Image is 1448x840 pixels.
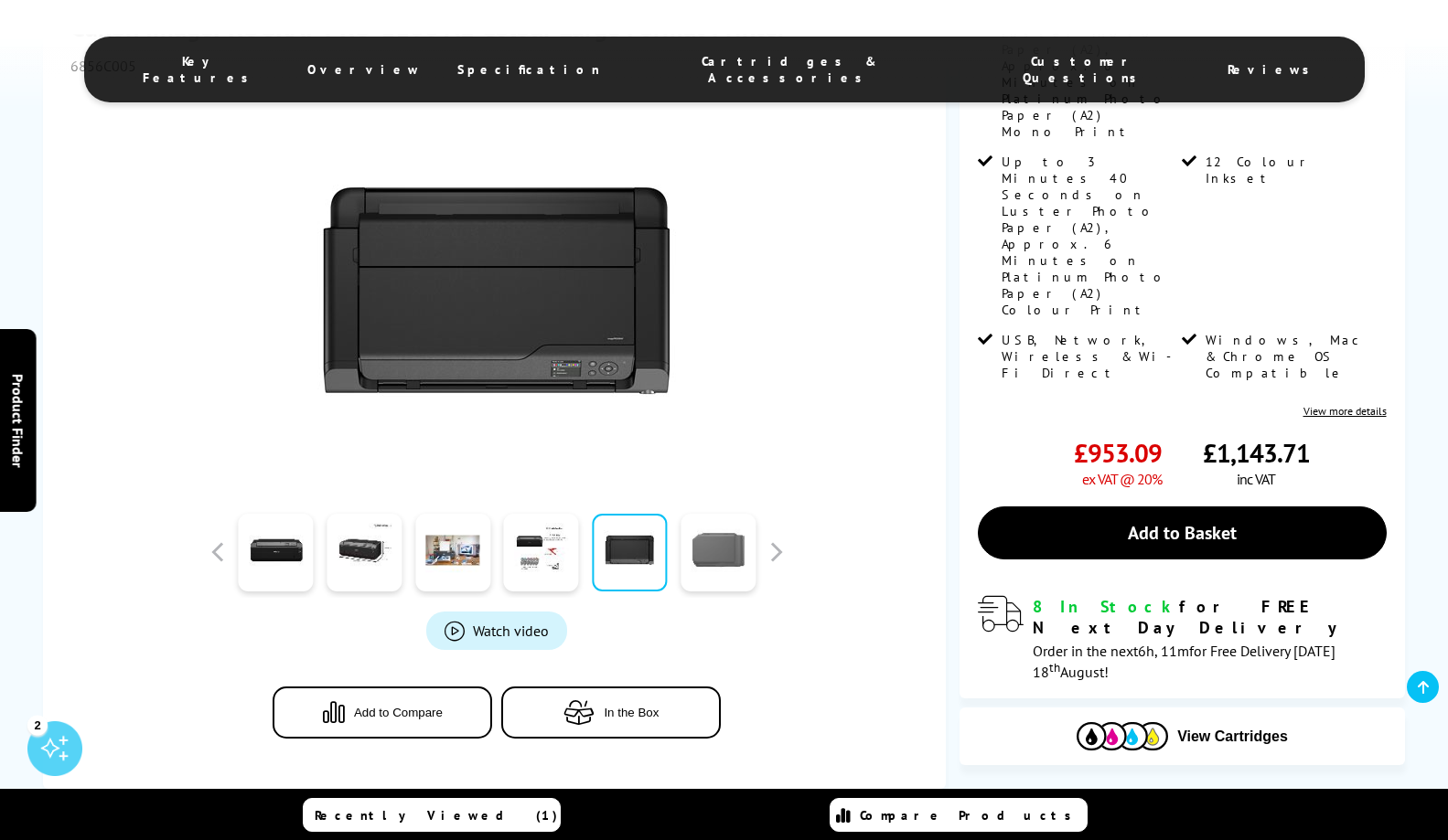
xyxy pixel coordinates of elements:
[354,706,443,719] span: Add to Compare
[830,798,1088,832] a: Compare Products
[1002,154,1178,318] span: Up to 3 Minutes 40 Seconds on Luster Photo Paper (A2), Approx. 6 Minutes on Platinum Photo Paper ...
[973,721,1390,751] button: View Cartridges
[1049,659,1060,675] sup: th
[979,53,1190,86] span: Customer Questions
[1303,404,1387,418] a: View more details
[1206,332,1382,381] span: Windows, Mac & Chrome OS Compatible
[426,611,567,650] a: Product_All_Videos
[1033,642,1335,681] span: Order in the next for Free Delivery [DATE] 18 August!
[273,686,492,739] button: Add to Compare
[978,596,1386,680] div: modal_delivery
[1138,642,1189,660] span: 6h, 11m
[27,715,48,735] div: 2
[978,506,1386,559] a: Add to Basket
[473,622,549,640] span: Watch video
[1203,436,1310,470] span: £1,143.71
[317,112,676,470] img: Canon imagePROGRAF PRO-1100 Thumbnail
[303,798,561,832] a: Recently Viewed (1)
[1237,470,1275,488] span: inc VAT
[315,807,558,824] span: Recently Viewed (1)
[604,706,659,719] span: In the Box
[457,61,600,78] span: Specification
[9,373,27,467] span: Product Finder
[1033,596,1179,617] span: 8 In Stock
[130,53,272,86] span: Key Features
[501,686,721,739] button: In the Box
[307,61,421,78] span: Overview
[1177,728,1288,745] span: View Cartridges
[1074,436,1162,470] span: £953.09
[1206,154,1382,186] span: 12 Colour Inkset
[1033,596,1386,638] div: for FREE Next Day Delivery
[1077,722,1168,750] img: Cartridges
[860,807,1081,824] span: Compare Products
[1228,61,1319,78] span: Reviews
[637,53,942,86] span: Cartridges & Accessories
[1002,332,1178,381] span: USB, Network, Wireless & Wi-Fi Direct
[1082,470,1162,488] span: ex VAT @ 20%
